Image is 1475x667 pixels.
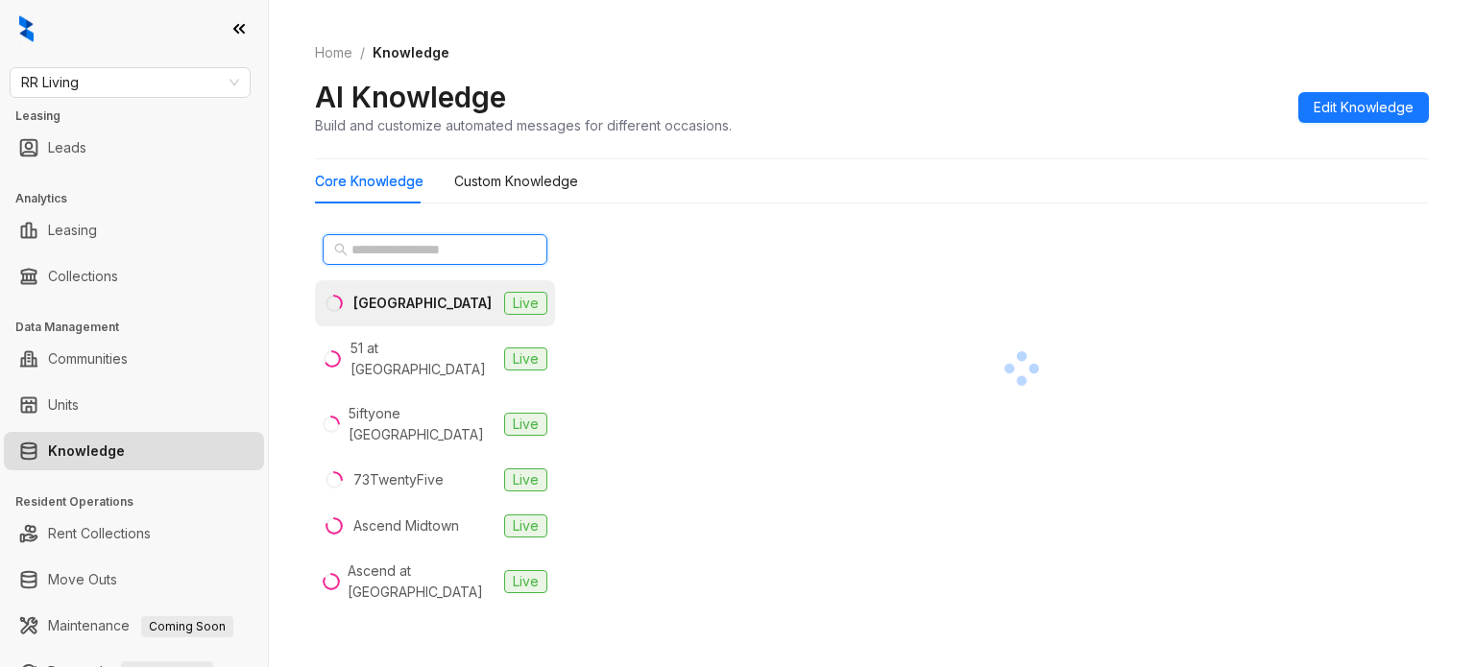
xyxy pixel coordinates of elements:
span: Edit Knowledge [1314,97,1414,118]
a: Units [48,386,79,424]
a: Communities [48,340,128,378]
a: Leasing [48,211,97,250]
li: Collections [4,257,264,296]
a: Leads [48,129,86,167]
li: Maintenance [4,607,264,645]
h3: Data Management [15,319,268,336]
li: Leads [4,129,264,167]
span: Knowledge [373,44,449,60]
span: Live [504,413,547,436]
h3: Resident Operations [15,493,268,511]
span: Live [504,570,547,593]
a: Move Outs [48,560,117,599]
div: [GEOGRAPHIC_DATA] [353,293,492,314]
li: Leasing [4,211,264,250]
button: Edit Knowledge [1298,92,1429,123]
span: RR Living [21,68,239,97]
div: 51 at [GEOGRAPHIC_DATA] [351,338,496,380]
a: Knowledge [48,432,125,470]
div: 5iftyone [GEOGRAPHIC_DATA] [349,403,496,445]
li: Communities [4,340,264,378]
span: Live [504,347,547,370]
div: 73TwentyFive [353,469,444,490]
li: Knowledge [4,432,264,470]
h3: Analytics [15,190,268,207]
li: Move Outs [4,560,264,599]
a: Home [311,42,356,63]
div: Ascend Midtown [353,515,459,536]
span: Live [504,468,547,491]
li: / [360,42,365,63]
span: Live [504,514,547,537]
a: Collections [48,257,118,296]
div: Core Knowledge [315,171,423,192]
a: Rent Collections [48,514,151,553]
h2: AI Knowledge [315,79,506,115]
li: Units [4,386,264,424]
h3: Leasing [15,107,268,125]
div: Ascend at [GEOGRAPHIC_DATA] [348,560,496,603]
img: logo [19,15,34,42]
span: Coming Soon [141,616,233,637]
span: Live [504,292,547,315]
span: search [334,243,348,256]
li: Rent Collections [4,514,264,553]
div: Custom Knowledge [454,171,578,192]
div: Build and customize automated messages for different occasions. [315,115,732,135]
